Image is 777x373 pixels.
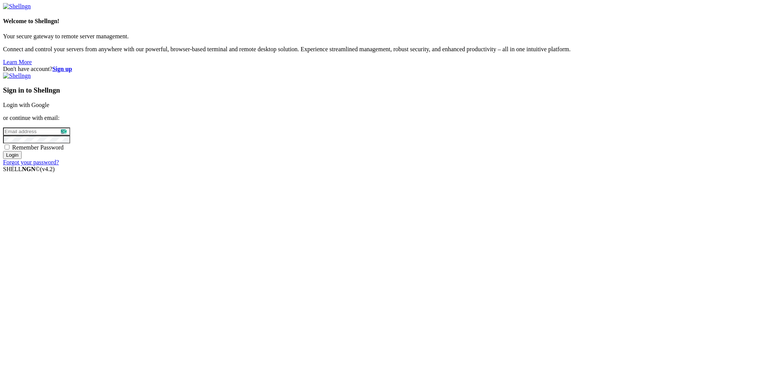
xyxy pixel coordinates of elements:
[3,59,32,65] a: Learn More
[5,145,9,150] input: Remember Password
[3,115,774,121] p: or continue with email:
[12,144,64,151] span: Remember Password
[3,46,774,53] p: Connect and control your servers from anywhere with our powerful, browser-based terminal and remo...
[40,166,55,172] span: 4.2.0
[3,18,774,25] h4: Welcome to Shellngn!
[3,86,774,94] h3: Sign in to Shellngn
[3,33,774,40] p: Your secure gateway to remote server management.
[52,66,72,72] a: Sign up
[3,127,70,135] input: Email address
[3,72,31,79] img: Shellngn
[3,151,22,159] input: Login
[3,102,49,108] a: Login with Google
[3,3,31,10] img: Shellngn
[22,166,36,172] b: NGN
[3,159,59,165] a: Forgot your password?
[3,166,55,172] span: SHELL ©
[3,66,774,72] div: Don't have account?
